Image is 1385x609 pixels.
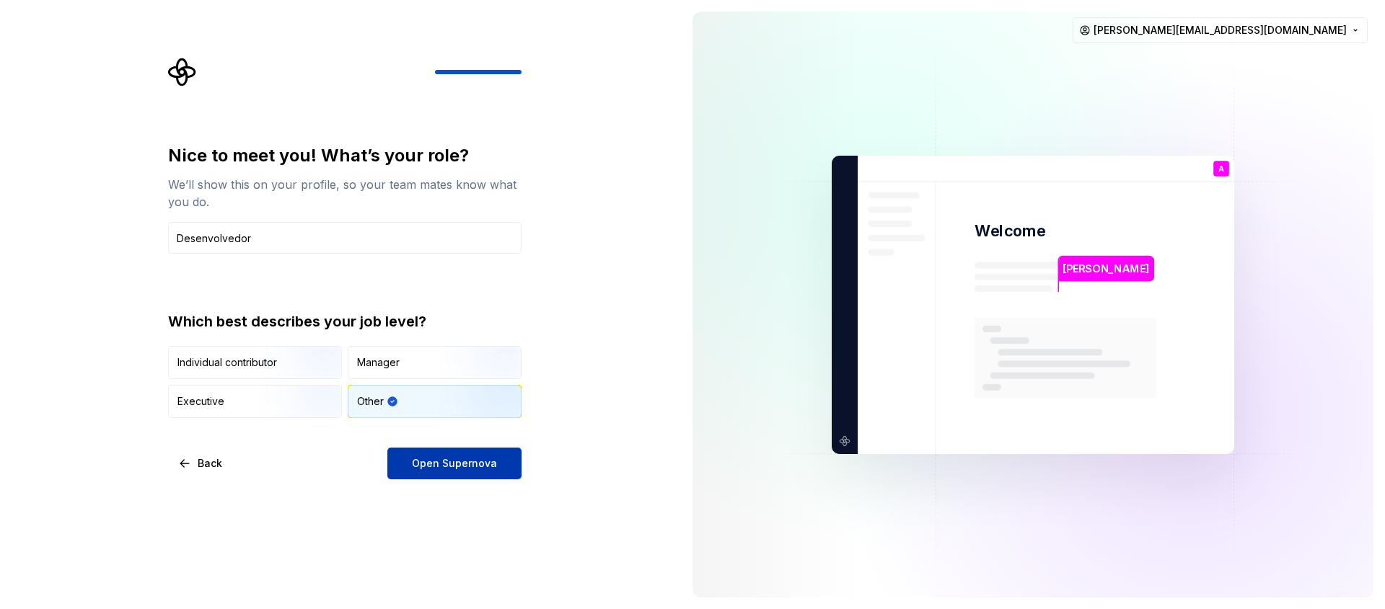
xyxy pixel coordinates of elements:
[387,448,522,479] button: Open Supernova
[1063,260,1149,276] p: [PERSON_NAME]
[168,448,234,479] button: Back
[168,58,197,86] svg: Supernova Logo
[168,222,522,254] input: Job title
[357,394,384,409] div: Other
[168,311,522,332] div: Which best describes your job level?
[1218,164,1224,172] p: A
[168,176,522,210] div: We’ll show this on your profile, so your team mates know what you do.
[1094,23,1347,37] span: [PERSON_NAME][EMAIL_ADDRESS][DOMAIN_NAME]
[177,355,277,370] div: Individual contributor
[1073,17,1368,43] button: [PERSON_NAME][EMAIL_ADDRESS][DOMAIN_NAME]
[177,394,224,409] div: Executive
[357,355,400,370] div: Manager
[975,221,1045,241] p: Welcome
[198,456,222,471] span: Back
[412,456,497,471] span: Open Supernova
[168,144,522,167] div: Nice to meet you! What’s your role?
